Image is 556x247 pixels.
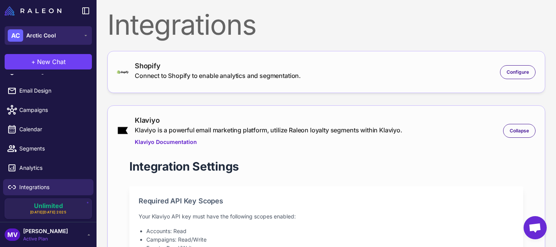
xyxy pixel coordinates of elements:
[37,57,66,66] span: New Chat
[5,6,61,15] img: Raleon Logo
[31,57,36,66] span: +
[135,115,402,125] div: Klaviyo
[524,216,547,239] div: Open chat
[3,102,93,118] a: Campaigns
[5,228,20,241] div: MV
[19,183,87,191] span: Integrations
[19,164,87,172] span: Analytics
[5,6,64,15] a: Raleon Logo
[507,69,529,76] span: Configure
[135,125,402,135] div: Klaviyo is a powerful email marketing platform, utilize Raleon loyalty segments within Klaviyo.
[3,140,93,157] a: Segments
[146,235,514,244] li: Campaigns: Read/Write
[19,106,87,114] span: Campaigns
[34,203,63,209] span: Unlimited
[23,235,68,242] span: Active Plan
[19,86,87,95] span: Email Design
[3,83,93,99] a: Email Design
[117,126,129,135] img: klaviyo.png
[3,179,93,195] a: Integrations
[129,159,239,174] h1: Integration Settings
[135,138,402,146] a: Klaviyo Documentation
[135,71,301,80] div: Connect to Shopify to enable analytics and segmentation.
[5,26,92,45] button: ACArctic Cool
[3,160,93,176] a: Analytics
[26,31,56,40] span: Arctic Cool
[107,11,545,39] div: Integrations
[135,61,301,71] div: Shopify
[8,29,23,42] div: AC
[5,54,92,69] button: +New Chat
[19,144,87,153] span: Segments
[510,127,529,134] span: Collapse
[30,210,67,215] span: [DATE][DATE] 2025
[117,70,129,74] img: shopify-logo-primary-logo-456baa801ee66a0a435671082365958316831c9960c480451dd0330bcdae304f.svg
[139,196,514,206] h2: Required API Key Scopes
[3,121,93,137] a: Calendar
[19,125,87,134] span: Calendar
[146,227,514,235] li: Accounts: Read
[23,227,68,235] span: [PERSON_NAME]
[139,212,514,221] p: Your Klaviyo API key must have the following scopes enabled:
